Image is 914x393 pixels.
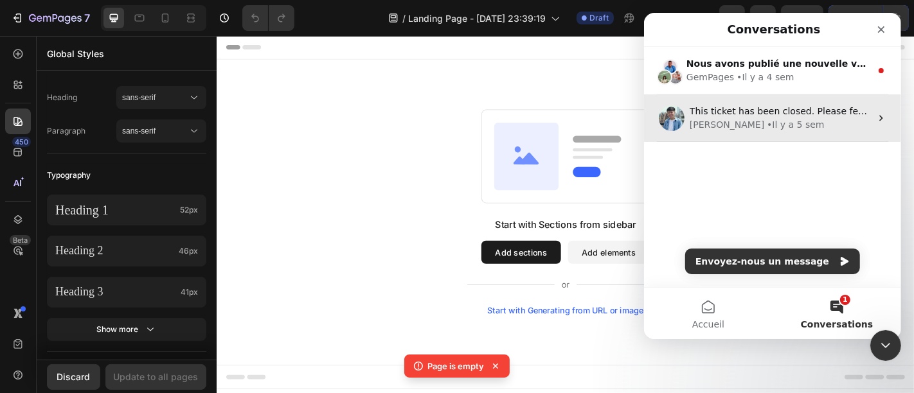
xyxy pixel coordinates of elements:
div: Update to all pages [114,370,199,383]
div: Publish [839,12,872,25]
div: • Il y a 5 sem [123,105,180,119]
button: sans-serif [116,86,206,109]
button: Add sections [292,227,381,252]
span: Accueil [48,307,80,316]
div: Beta [10,235,31,245]
span: Paragraph [47,125,116,137]
div: • Il y a 4 sem [93,58,150,71]
button: Publish [829,5,883,31]
span: 52px [180,204,198,216]
span: Conversations [157,307,229,316]
p: Heading 3 [55,284,175,299]
p: 7 [84,10,90,26]
span: Landing Page - [DATE] 23:39:19 [408,12,546,25]
iframe: Intercom live chat [644,13,901,339]
div: [PERSON_NAME] [46,105,120,119]
button: 7 [5,5,96,31]
p: Global Styles [47,47,206,60]
button: sans-serif [116,119,206,143]
span: sans-serif [122,92,188,103]
span: 41px [181,286,198,298]
span: Typography [47,168,91,183]
div: Discard [57,370,91,383]
button: Add elements [388,227,479,252]
iframe: Intercom live chat [870,330,901,361]
div: Start with Sections from sidebar [308,201,463,216]
button: Show more [47,318,206,341]
button: Conversations [129,275,257,326]
div: Undo/Redo [242,5,294,31]
span: Nous avons publié une nouvelle version 7.5 ! [42,46,271,56]
p: Heading 2 [55,243,174,258]
span: 46px [179,245,198,257]
button: Discard [47,364,100,390]
div: GemPages [42,58,90,71]
span: sans-serif [122,125,188,137]
span: / [402,12,406,25]
p: Page is empty [427,360,484,372]
p: Heading 1 [55,202,175,218]
span: This ticket has been closed. Please feel free to open a new conversation if you have any other co... [46,93,679,103]
button: Update to all pages [105,364,206,390]
div: Show more [97,323,157,336]
div: 450 [12,137,31,147]
button: Envoyez-nous un message [41,236,216,261]
div: Start with Generating from URL or image [300,299,472,309]
span: Draft [589,12,609,24]
button: Save [781,5,823,31]
span: Heading [47,92,116,103]
img: Profile image for Liam [15,92,40,118]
